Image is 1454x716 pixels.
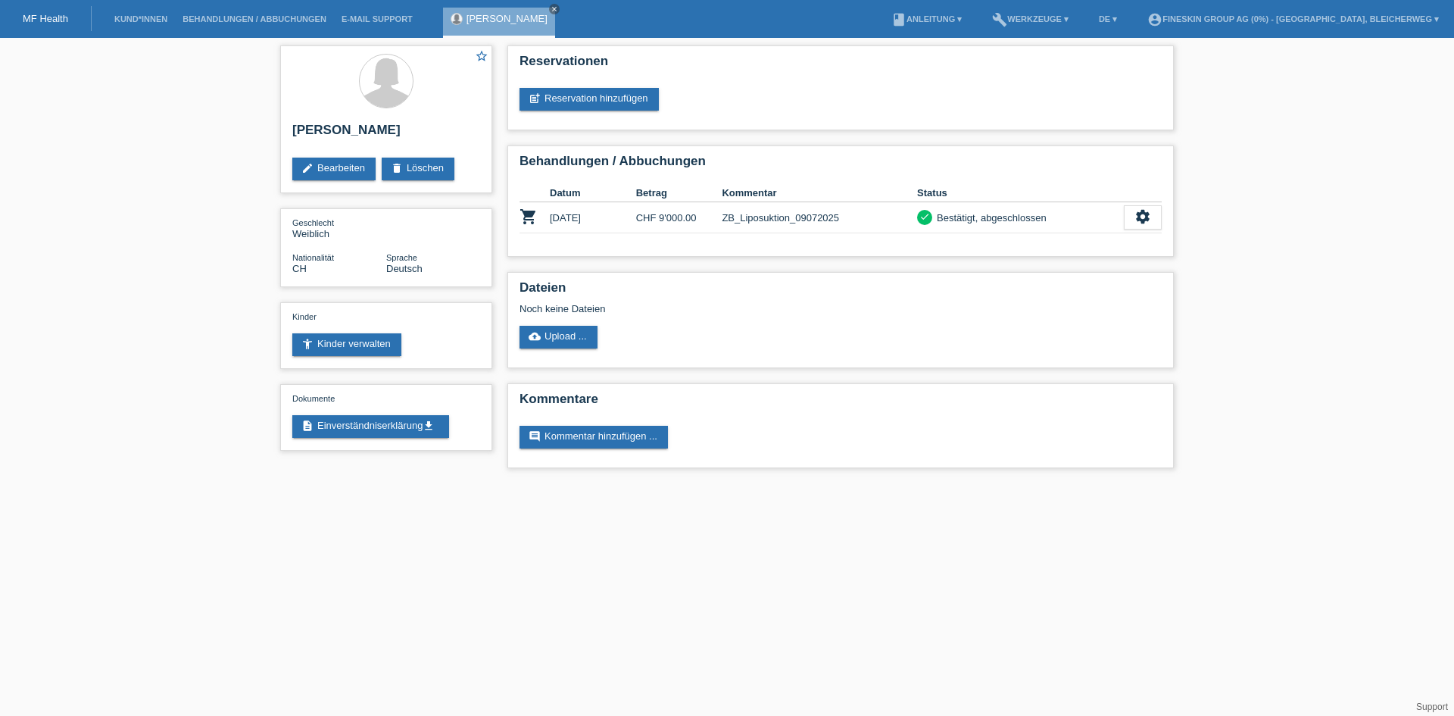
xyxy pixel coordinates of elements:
i: book [891,12,906,27]
i: star_border [475,49,488,63]
i: check [919,211,930,222]
a: close [549,4,560,14]
i: close [551,5,558,13]
h2: Behandlungen / Abbuchungen [520,154,1162,177]
th: Kommentar [722,184,917,202]
a: Support [1416,702,1448,712]
i: description [301,420,314,432]
a: Behandlungen / Abbuchungen [175,14,334,23]
span: Nationalität [292,253,334,262]
td: ZB_Liposuktion_09072025 [722,202,917,233]
a: DE ▾ [1091,14,1125,23]
i: account_circle [1147,12,1162,27]
span: Geschlecht [292,218,334,227]
i: settings [1134,208,1151,225]
a: editBearbeiten [292,158,376,180]
a: star_border [475,49,488,65]
a: descriptionEinverständniserklärungget_app [292,415,449,438]
a: cloud_uploadUpload ... [520,326,598,349]
span: Sprache [386,253,417,262]
i: delete [391,162,403,174]
th: Betrag [636,184,722,202]
a: account_circleFineSkin Group AG (0%) - [GEOGRAPHIC_DATA], Bleicherweg ▾ [1140,14,1446,23]
i: POSP00024636 [520,208,538,226]
a: accessibility_newKinder verwalten [292,333,401,356]
a: MF Health [23,13,68,24]
i: accessibility_new [301,338,314,350]
div: Weiblich [292,217,386,239]
a: buildWerkzeuge ▾ [984,14,1076,23]
h2: Dateien [520,280,1162,303]
h2: Kommentare [520,392,1162,414]
i: cloud_upload [529,330,541,342]
a: post_addReservation hinzufügen [520,88,659,111]
h2: Reservationen [520,54,1162,77]
a: deleteLöschen [382,158,454,180]
a: E-Mail Support [334,14,420,23]
span: Kinder [292,312,317,321]
td: [DATE] [550,202,636,233]
i: build [992,12,1007,27]
span: Deutsch [386,263,423,274]
a: bookAnleitung ▾ [884,14,969,23]
a: Kund*innen [107,14,175,23]
div: Bestätigt, abgeschlossen [932,210,1047,226]
i: comment [529,430,541,442]
span: Schweiz [292,263,307,274]
th: Status [917,184,1124,202]
h2: [PERSON_NAME] [292,123,480,145]
div: Noch keine Dateien [520,303,982,314]
th: Datum [550,184,636,202]
span: Dokumente [292,394,335,403]
td: CHF 9'000.00 [636,202,722,233]
a: commentKommentar hinzufügen ... [520,426,668,449]
a: [PERSON_NAME] [466,13,548,24]
i: post_add [529,92,541,105]
i: edit [301,162,314,174]
i: get_app [423,420,435,432]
